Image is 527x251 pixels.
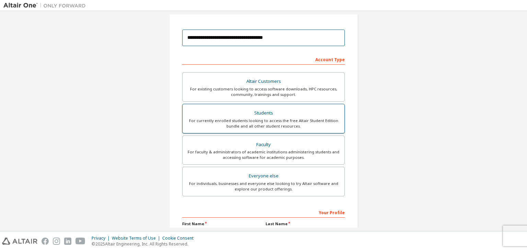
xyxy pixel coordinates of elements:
[92,241,198,247] p: © 2025 Altair Engineering, Inc. All Rights Reserved.
[187,149,340,160] div: For faculty & administrators of academic institutions administering students and accessing softwa...
[182,54,345,65] div: Account Type
[187,171,340,181] div: Everyone else
[187,108,340,118] div: Students
[3,2,89,9] img: Altair One
[112,236,162,241] div: Website Terms of Use
[187,140,340,150] div: Faculty
[42,238,49,245] img: facebook.svg
[64,238,71,245] img: linkedin.svg
[182,221,261,227] label: First Name
[92,236,112,241] div: Privacy
[187,86,340,97] div: For existing customers looking to access software downloads, HPC resources, community, trainings ...
[187,77,340,86] div: Altair Customers
[266,221,345,227] label: Last Name
[187,118,340,129] div: For currently enrolled students looking to access the free Altair Student Edition bundle and all ...
[75,238,85,245] img: youtube.svg
[162,236,198,241] div: Cookie Consent
[53,238,60,245] img: instagram.svg
[187,181,340,192] div: For individuals, businesses and everyone else looking to try Altair software and explore our prod...
[182,207,345,218] div: Your Profile
[2,238,37,245] img: altair_logo.svg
